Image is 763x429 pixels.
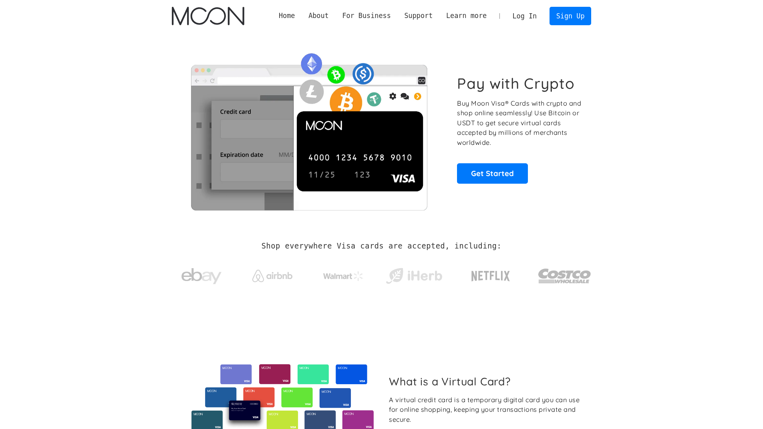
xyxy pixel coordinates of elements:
div: About [308,11,329,21]
a: iHerb [384,258,444,291]
div: Support [404,11,433,21]
h2: What is a Virtual Card? [389,375,585,388]
a: Sign Up [550,7,591,25]
a: Costco [538,253,592,295]
img: Airbnb [252,270,292,282]
img: Moon Cards let you spend your crypto anywhere Visa is accepted. [172,48,446,210]
a: home [172,7,244,25]
a: Log In [506,7,544,25]
a: Home [272,11,302,21]
div: Support [398,11,439,21]
a: Get Started [457,163,528,183]
a: Airbnb [242,262,302,286]
img: Costco [538,261,592,291]
div: For Business [336,11,398,21]
div: For Business [342,11,391,21]
h1: Pay with Crypto [457,74,575,92]
p: Buy Moon Visa® Cards with crypto and shop online seamlessly! Use Bitcoin or USDT to get secure vi... [457,98,582,148]
a: Netflix [455,258,527,290]
img: ebay [181,264,221,289]
img: iHerb [384,266,444,287]
div: Learn more [446,11,487,21]
a: ebay [172,256,232,293]
a: Walmart [313,263,373,285]
div: A virtual credit card is a temporary digital card you can use for online shopping, keeping your t... [389,395,585,425]
div: Learn more [439,11,493,21]
div: About [302,11,335,21]
img: Moon Logo [172,7,244,25]
img: Walmart [323,271,363,281]
img: Netflix [471,266,511,286]
h2: Shop everywhere Visa cards are accepted, including: [262,242,501,251]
